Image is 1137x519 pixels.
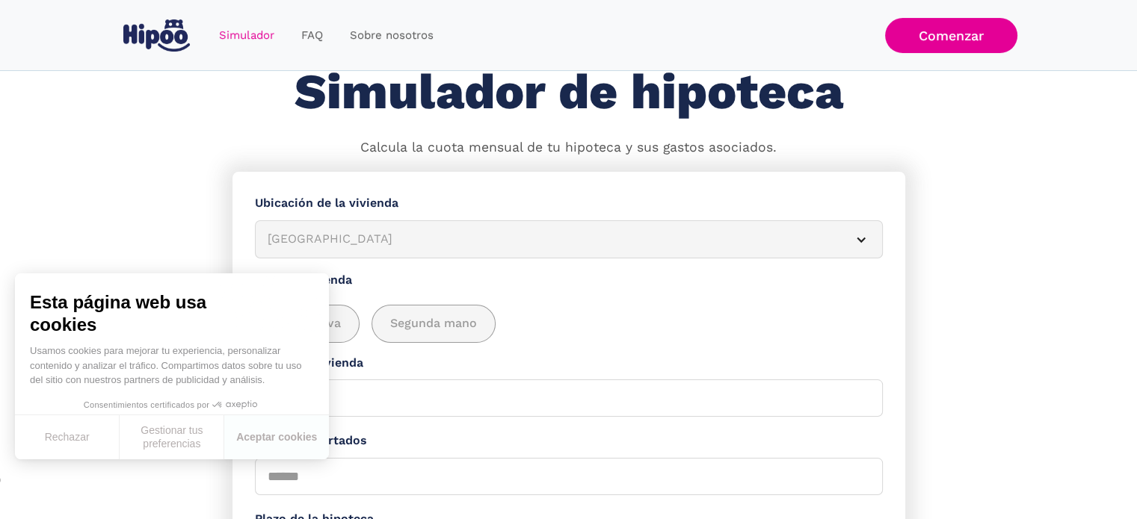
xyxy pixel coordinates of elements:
[390,314,477,333] span: Segunda mano
[885,18,1017,53] a: Comenzar
[206,21,288,50] a: Simulador
[288,21,336,50] a: FAQ
[360,138,777,158] p: Calcula la cuota mensual de tu hipoteca y sus gastos asociados.
[120,13,194,58] a: home
[255,271,883,290] label: Tipo de vivienda
[255,432,883,450] label: Ahorros aportados
[336,21,447,50] a: Sobre nosotros
[268,230,834,249] div: [GEOGRAPHIC_DATA]
[255,354,883,373] label: Precio de vivienda
[255,194,883,213] label: Ubicación de la vivienda
[255,220,883,258] article: [GEOGRAPHIC_DATA]
[255,305,883,343] div: add_description_here
[295,65,843,119] h1: Simulador de hipoteca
